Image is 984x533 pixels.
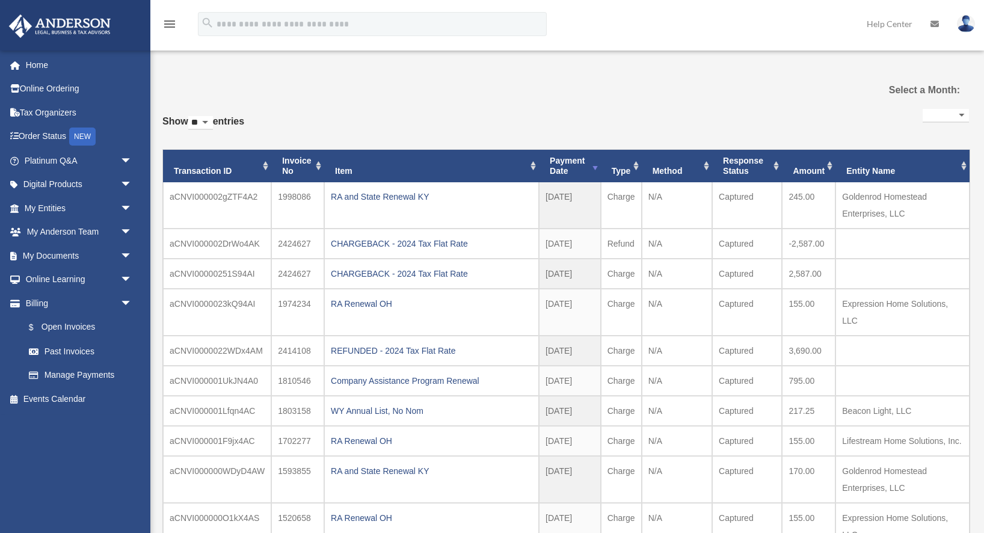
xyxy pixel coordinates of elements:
a: My Entitiesarrow_drop_down [8,196,150,220]
span: arrow_drop_down [120,196,144,221]
select: Showentries [188,116,213,130]
td: Captured [712,182,782,229]
td: aCNVI00000251S94AI [163,259,271,289]
td: 1998086 [271,182,324,229]
td: Charge [601,182,642,229]
th: Item: activate to sort column ascending [324,150,539,182]
a: My Anderson Teamarrow_drop_down [8,220,150,244]
i: menu [162,17,177,31]
td: Lifestream Home Solutions, Inc. [835,426,970,456]
td: N/A [642,259,712,289]
td: 245.00 [782,182,835,229]
td: Expression Home Solutions, LLC [835,289,970,336]
span: arrow_drop_down [120,268,144,292]
td: [DATE] [539,182,601,229]
a: Manage Payments [17,363,150,387]
span: arrow_drop_down [120,244,144,268]
i: search [201,16,214,29]
div: RA Renewal OH [331,433,532,449]
td: Captured [712,456,782,503]
td: Charge [601,456,642,503]
td: 155.00 [782,289,835,336]
a: Tax Organizers [8,100,150,125]
a: Online Learningarrow_drop_down [8,268,150,292]
td: [DATE] [539,426,601,456]
td: Beacon Light, LLC [835,396,970,426]
th: Method: activate to sort column ascending [642,150,712,182]
td: 217.25 [782,396,835,426]
td: Charge [601,366,642,396]
td: [DATE] [539,396,601,426]
td: [DATE] [539,366,601,396]
span: arrow_drop_down [120,291,144,316]
div: RA Renewal OH [331,510,532,526]
td: 3,690.00 [782,336,835,366]
span: arrow_drop_down [120,149,144,173]
td: 155.00 [782,426,835,456]
td: [DATE] [539,456,601,503]
td: [DATE] [539,259,601,289]
td: Captured [712,366,782,396]
td: aCNVI000002gZTF4A2 [163,182,271,229]
td: 1810546 [271,366,324,396]
td: 1974234 [271,289,324,336]
div: CHARGEBACK - 2024 Tax Flat Rate [331,265,532,282]
td: aCNVI0000022WDx4AM [163,336,271,366]
td: 1593855 [271,456,324,503]
td: [DATE] [539,336,601,366]
td: 2414108 [271,336,324,366]
a: Online Ordering [8,77,150,101]
td: [DATE] [539,289,601,336]
td: [DATE] [539,229,601,259]
th: Invoice No: activate to sort column ascending [271,150,324,182]
td: N/A [642,396,712,426]
span: arrow_drop_down [120,220,144,245]
a: menu [162,21,177,31]
td: 2424627 [271,259,324,289]
label: Show entries [162,113,244,142]
a: Past Invoices [17,339,144,363]
td: N/A [642,366,712,396]
td: N/A [642,182,712,229]
td: Goldenrod Homestead Enterprises, LLC [835,182,970,229]
td: N/A [642,336,712,366]
a: Billingarrow_drop_down [8,291,150,315]
a: Order StatusNEW [8,125,150,149]
td: aCNVI000002DrWo4AK [163,229,271,259]
td: aCNVI000000WDyD4AW [163,456,271,503]
th: Transaction ID: activate to sort column ascending [163,150,271,182]
td: aCNVI000001UkJN4A0 [163,366,271,396]
div: WY Annual List, No Nom [331,402,532,419]
div: REFUNDED - 2024 Tax Flat Rate [331,342,532,359]
a: My Documentsarrow_drop_down [8,244,150,268]
th: Entity Name: activate to sort column ascending [835,150,970,182]
td: Captured [712,259,782,289]
td: N/A [642,229,712,259]
td: Charge [601,426,642,456]
td: Charge [601,259,642,289]
td: Charge [601,336,642,366]
td: Goldenrod Homestead Enterprises, LLC [835,456,970,503]
div: Company Assistance Program Renewal [331,372,532,389]
a: $Open Invoices [17,315,150,340]
label: Select a Month: [844,82,961,99]
td: Captured [712,396,782,426]
td: 170.00 [782,456,835,503]
td: N/A [642,456,712,503]
td: Captured [712,426,782,456]
a: Digital Productsarrow_drop_down [8,173,150,197]
td: 2424627 [271,229,324,259]
th: Type: activate to sort column ascending [601,150,642,182]
img: User Pic [957,15,975,32]
a: Home [8,53,150,77]
a: Events Calendar [8,387,150,411]
span: $ [35,320,42,335]
td: 795.00 [782,366,835,396]
span: arrow_drop_down [120,173,144,197]
td: Charge [601,396,642,426]
div: RA and State Renewal KY [331,188,532,205]
div: RA and State Renewal KY [331,463,532,479]
td: Captured [712,229,782,259]
th: Payment Date: activate to sort column ascending [539,150,601,182]
td: 1702277 [271,426,324,456]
